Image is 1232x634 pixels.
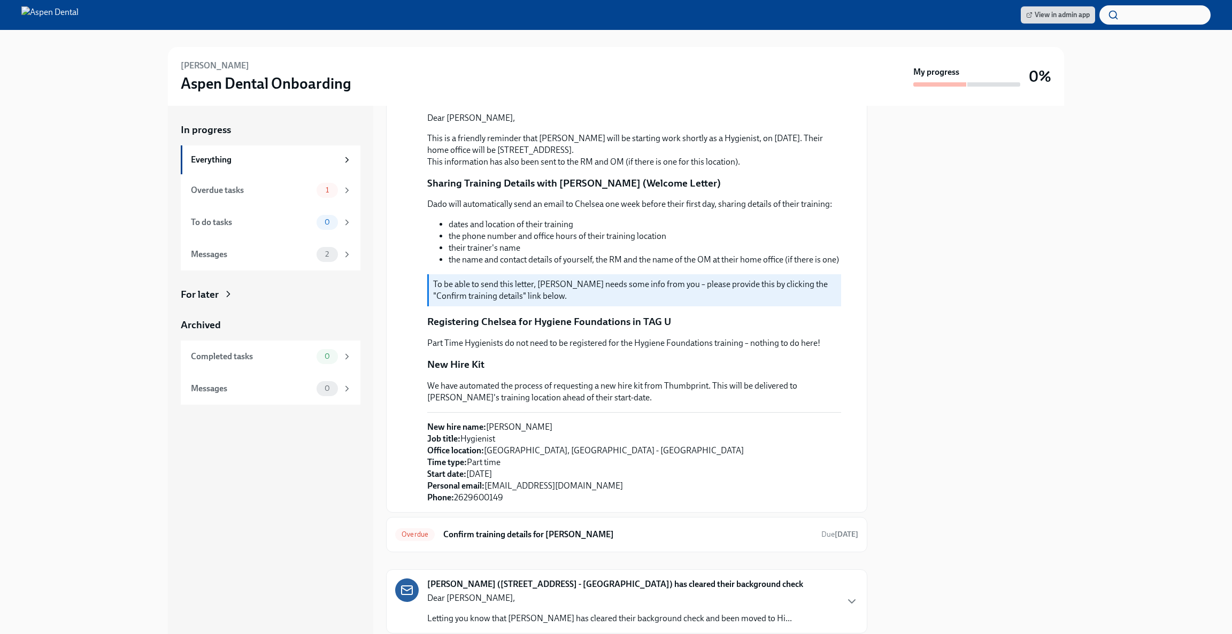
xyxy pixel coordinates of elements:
li: the name and contact details of yourself, the RM and the name of the OM at their home office (if ... [449,254,839,266]
p: Letting you know that [PERSON_NAME] has cleared their background check and been moved to Hi... [427,613,792,624]
strong: Start date: [427,469,466,479]
p: To be able to send this letter, [PERSON_NAME] needs some info from you – please provide this by c... [433,279,837,302]
a: Archived [181,318,360,332]
a: OverdueConfirm training details for [PERSON_NAME]Due[DATE] [395,526,858,543]
p: This is a friendly reminder that [PERSON_NAME] will be starting work shortly as a Hygienist, on [... [427,133,841,168]
h3: Aspen Dental Onboarding [181,74,351,93]
div: For later [181,288,219,301]
span: 0 [318,352,336,360]
div: Overdue tasks [191,184,312,196]
div: Everything [191,154,338,166]
span: Due [821,530,858,539]
li: their trainer's name [449,242,839,254]
a: View in admin app [1021,6,1095,24]
strong: Job title: [427,434,460,444]
strong: Office location: [427,445,484,455]
strong: Time type: [427,457,467,467]
p: New Hire Kit [427,358,484,372]
span: Overdue [395,530,435,538]
h6: Confirm training details for [PERSON_NAME] [443,529,813,540]
a: Messages0 [181,373,360,405]
strong: Personal email: [427,481,484,491]
p: Dear [PERSON_NAME], [427,592,792,604]
p: Registering Chelsea for Hygiene Foundations in TAG U [427,315,671,329]
strong: My progress [913,66,959,78]
strong: New hire name: [427,422,486,432]
h6: [PERSON_NAME] [181,60,249,72]
li: the phone number and office hours of their training location [449,230,839,242]
span: 2 [319,250,335,258]
li: dates and location of their training [449,219,839,230]
span: 1 [319,186,335,194]
span: View in admin app [1026,10,1090,20]
p: We have automated the process of requesting a new hire kit from Thumbprint. This will be delivere... [427,380,841,404]
p: Dear [PERSON_NAME], [427,112,841,124]
p: [PERSON_NAME] Hygienist [GEOGRAPHIC_DATA], [GEOGRAPHIC_DATA] - [GEOGRAPHIC_DATA] Part time [DATE]... [427,421,744,504]
a: In progress [181,123,360,137]
strong: [PERSON_NAME] ([STREET_ADDRESS] - [GEOGRAPHIC_DATA]) has cleared their background check [427,578,803,590]
a: For later [181,288,360,301]
a: To do tasks0 [181,206,360,238]
h3: 0% [1029,67,1051,86]
div: Messages [191,383,312,395]
img: Aspen Dental [21,6,79,24]
a: Everything [181,145,360,174]
p: Part Time Hygienists do not need to be registered for the Hygiene Foundations training – nothing ... [427,337,820,349]
p: Sharing Training Details with [PERSON_NAME] (Welcome Letter) [427,176,721,190]
span: September 18th, 2025 09:00 [821,529,858,539]
strong: Phone: [427,492,454,502]
strong: [DATE] [835,530,858,539]
div: Messages [191,249,312,260]
a: Messages2 [181,238,360,270]
div: Completed tasks [191,351,312,362]
p: Dado will automatically send an email to Chelsea one week before their first day, sharing details... [427,198,839,210]
a: Overdue tasks1 [181,174,360,206]
a: Completed tasks0 [181,341,360,373]
div: To do tasks [191,217,312,228]
span: 0 [318,218,336,226]
span: 0 [318,384,336,392]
